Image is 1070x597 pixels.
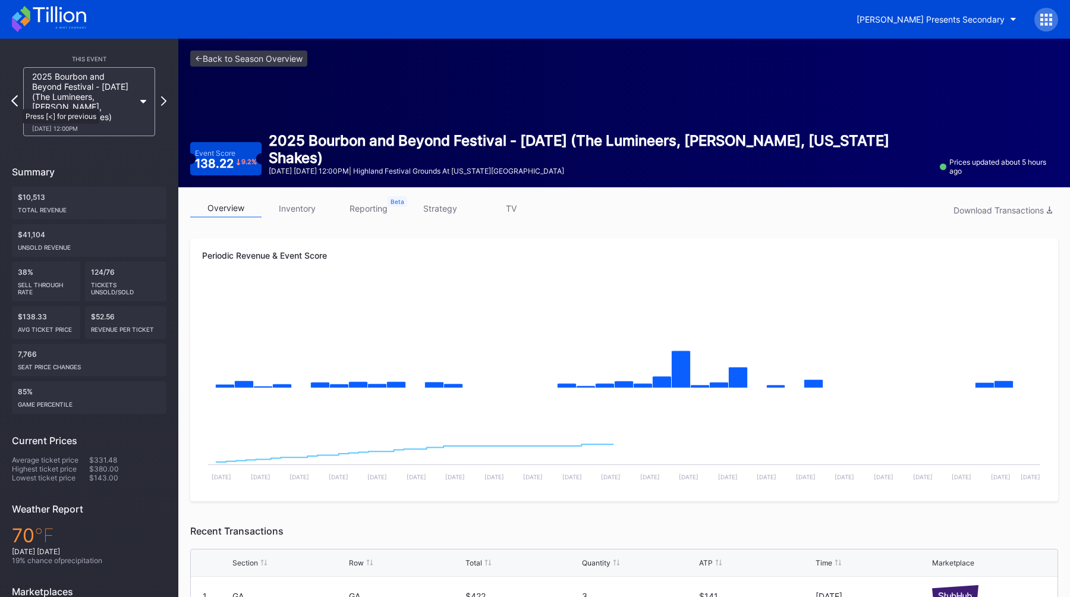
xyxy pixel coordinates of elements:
[190,525,1058,537] div: Recent Transactions
[212,473,231,480] text: [DATE]
[12,262,80,301] div: 38%
[289,473,309,480] text: [DATE]
[12,503,166,515] div: Weather Report
[202,400,1046,489] svg: Chart title
[12,524,166,547] div: 70
[848,8,1025,30] button: [PERSON_NAME] Presents Secondary
[269,132,933,166] div: 2025 Bourbon and Beyond Festival - [DATE] (The Lumineers, [PERSON_NAME], [US_STATE] Shakes)
[202,281,1046,400] svg: Chart title
[18,276,74,296] div: Sell Through Rate
[796,473,816,480] text: [DATE]
[1021,473,1040,480] text: [DATE]
[269,166,933,175] div: [DATE] [DATE] 12:00PM | Highland Festival Grounds at [US_STATE][GEOGRAPHIC_DATA]
[476,199,547,218] a: TV
[89,473,166,482] div: $143.00
[195,149,235,158] div: Event Score
[12,381,166,414] div: 85%
[12,547,166,556] div: [DATE] [DATE]
[91,321,161,333] div: Revenue per ticket
[940,158,1058,175] div: Prices updated about 5 hours ago
[523,473,543,480] text: [DATE]
[195,158,257,169] div: 138.22
[91,276,161,296] div: Tickets Unsold/Sold
[757,473,776,480] text: [DATE]
[349,558,364,567] div: Row
[12,473,89,482] div: Lowest ticket price
[12,455,89,464] div: Average ticket price
[18,202,160,213] div: Total Revenue
[12,224,166,257] div: $41,104
[12,187,166,219] div: $10,513
[12,435,166,447] div: Current Prices
[89,455,166,464] div: $331.48
[991,473,1011,480] text: [DATE]
[367,473,387,480] text: [DATE]
[445,473,465,480] text: [DATE]
[12,344,166,376] div: 7,766
[34,524,54,547] span: ℉
[18,359,160,370] div: seat price changes
[465,558,482,567] div: Total
[18,239,160,251] div: Unsold Revenue
[12,166,166,178] div: Summary
[12,556,166,565] div: 19 % chance of precipitation
[835,473,854,480] text: [DATE]
[874,473,893,480] text: [DATE]
[190,51,307,67] a: <-Back to Season Overview
[32,71,134,132] div: 2025 Bourbon and Beyond Festival - [DATE] (The Lumineers, [PERSON_NAME], [US_STATE] Shakes)
[407,473,426,480] text: [DATE]
[484,473,504,480] text: [DATE]
[952,473,971,480] text: [DATE]
[699,558,713,567] div: ATP
[32,125,134,132] div: [DATE] 12:00PM
[241,159,257,165] div: 9.2 %
[89,464,166,473] div: $380.00
[333,199,404,218] a: reporting
[190,199,262,218] a: overview
[85,306,167,339] div: $52.56
[329,473,348,480] text: [DATE]
[857,14,1005,24] div: [PERSON_NAME] Presents Secondary
[953,205,1052,215] div: Download Transactions
[913,473,933,480] text: [DATE]
[816,558,832,567] div: Time
[948,202,1058,218] button: Download Transactions
[404,199,476,218] a: strategy
[18,321,74,333] div: Avg ticket price
[601,473,621,480] text: [DATE]
[12,55,166,62] div: This Event
[85,262,167,301] div: 124/76
[12,464,89,473] div: Highest ticket price
[582,558,610,567] div: Quantity
[679,473,698,480] text: [DATE]
[640,473,660,480] text: [DATE]
[18,396,160,408] div: Game percentile
[232,558,258,567] div: Section
[251,473,270,480] text: [DATE]
[262,199,333,218] a: inventory
[12,306,80,339] div: $138.33
[202,250,1046,260] div: Periodic Revenue & Event Score
[562,473,582,480] text: [DATE]
[718,473,738,480] text: [DATE]
[932,558,974,567] div: Marketplace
